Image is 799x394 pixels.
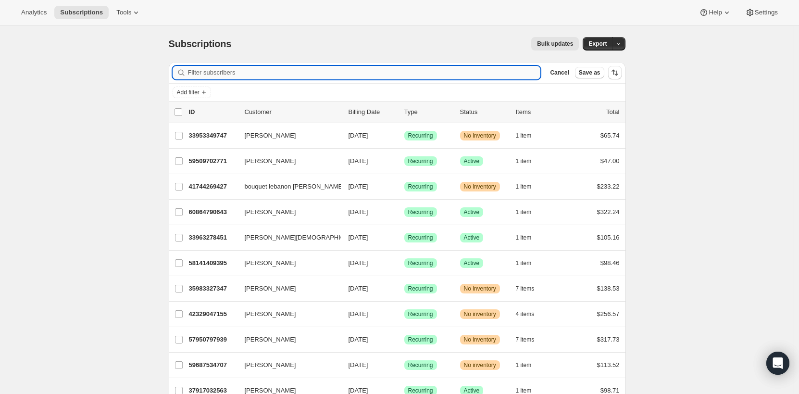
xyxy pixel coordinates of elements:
span: [DATE] [349,336,368,343]
p: 59687534707 [189,360,237,370]
button: Save as [575,67,604,78]
span: [DATE] [349,208,368,216]
span: $98.71 [600,387,620,394]
span: Analytics [21,9,47,16]
button: [PERSON_NAME] [239,357,335,373]
button: Add filter [173,87,211,98]
span: Recurring [408,234,433,241]
span: No inventory [464,132,496,140]
span: Recurring [408,183,433,191]
span: [PERSON_NAME] [245,335,296,344]
p: Customer [245,107,341,117]
p: 60864790643 [189,207,237,217]
span: Recurring [408,132,433,140]
p: Total [606,107,619,117]
span: 1 item [516,132,532,140]
span: Recurring [408,336,433,343]
span: Bulk updates [537,40,573,48]
button: Bulk updates [531,37,579,51]
button: 1 item [516,129,542,142]
button: [PERSON_NAME] [239,153,335,169]
button: Cancel [546,67,573,78]
span: Subscriptions [60,9,103,16]
span: $65.74 [600,132,620,139]
span: Subscriptions [169,38,232,49]
p: ID [189,107,237,117]
span: [PERSON_NAME] [245,284,296,293]
span: [DATE] [349,183,368,190]
div: 41744269427bouquet lebanon [PERSON_NAME][DATE]SuccessRecurringWarningNo inventory1 item$233.22 [189,180,620,193]
p: 59509702771 [189,156,237,166]
span: [DATE] [349,157,368,165]
div: 33963278451[PERSON_NAME][DEMOGRAPHIC_DATA][DATE]SuccessRecurringSuccessActive1 item$105.16 [189,231,620,244]
span: [DATE] [349,259,368,267]
input: Filter subscribers [188,66,541,79]
button: 7 items [516,282,545,295]
span: $233.22 [597,183,620,190]
button: [PERSON_NAME] [239,128,335,143]
span: [PERSON_NAME] [245,258,296,268]
span: [PERSON_NAME] [245,360,296,370]
button: 1 item [516,154,542,168]
button: 1 item [516,231,542,244]
span: Add filter [177,89,200,96]
span: Active [464,234,480,241]
p: 58141409395 [189,258,237,268]
p: 33953349747 [189,131,237,140]
p: Status [460,107,508,117]
p: 41744269427 [189,182,237,191]
div: Open Intercom Messenger [766,352,789,375]
span: Settings [755,9,778,16]
p: 57950797939 [189,335,237,344]
button: Sort the results [608,66,622,79]
button: 4 items [516,307,545,321]
span: No inventory [464,336,496,343]
div: Items [516,107,564,117]
div: 35983327347[PERSON_NAME][DATE]SuccessRecurringWarningNo inventory7 items$138.53 [189,282,620,295]
button: 7 items [516,333,545,346]
button: Help [693,6,737,19]
button: [PERSON_NAME] [239,255,335,271]
span: [PERSON_NAME] [245,131,296,140]
span: 1 item [516,259,532,267]
div: 57950797939[PERSON_NAME][DATE]SuccessRecurringWarningNo inventory7 items$317.73 [189,333,620,346]
span: [DATE] [349,361,368,369]
button: [PERSON_NAME] [239,306,335,322]
div: IDCustomerBilling DateTypeStatusItemsTotal [189,107,620,117]
button: Tools [111,6,147,19]
span: Recurring [408,310,433,318]
span: No inventory [464,361,496,369]
span: No inventory [464,285,496,292]
span: 1 item [516,157,532,165]
button: 1 item [516,256,542,270]
div: 33953349747[PERSON_NAME][DATE]SuccessRecurringWarningNo inventory1 item$65.74 [189,129,620,142]
span: $322.24 [597,208,620,216]
span: [PERSON_NAME][DEMOGRAPHIC_DATA] [245,233,366,242]
span: Cancel [550,69,569,76]
button: [PERSON_NAME] [239,332,335,347]
button: 1 item [516,205,542,219]
p: 33963278451 [189,233,237,242]
div: 58141409395[PERSON_NAME][DATE]SuccessRecurringSuccessActive1 item$98.46 [189,256,620,270]
button: Subscriptions [54,6,109,19]
span: 7 items [516,285,535,292]
button: Settings [739,6,784,19]
span: 7 items [516,336,535,343]
span: Recurring [408,208,433,216]
span: No inventory [464,310,496,318]
span: [PERSON_NAME] [245,309,296,319]
span: 1 item [516,208,532,216]
span: [DATE] [349,234,368,241]
button: Analytics [15,6,52,19]
span: 1 item [516,183,532,191]
span: Save as [579,69,600,76]
button: Export [583,37,612,51]
p: 35983327347 [189,284,237,293]
span: Recurring [408,157,433,165]
span: $317.73 [597,336,620,343]
span: [PERSON_NAME] [245,156,296,166]
p: Billing Date [349,107,397,117]
span: [PERSON_NAME] [245,207,296,217]
button: [PERSON_NAME] [239,281,335,296]
div: 59509702771[PERSON_NAME][DATE]SuccessRecurringSuccessActive1 item$47.00 [189,154,620,168]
